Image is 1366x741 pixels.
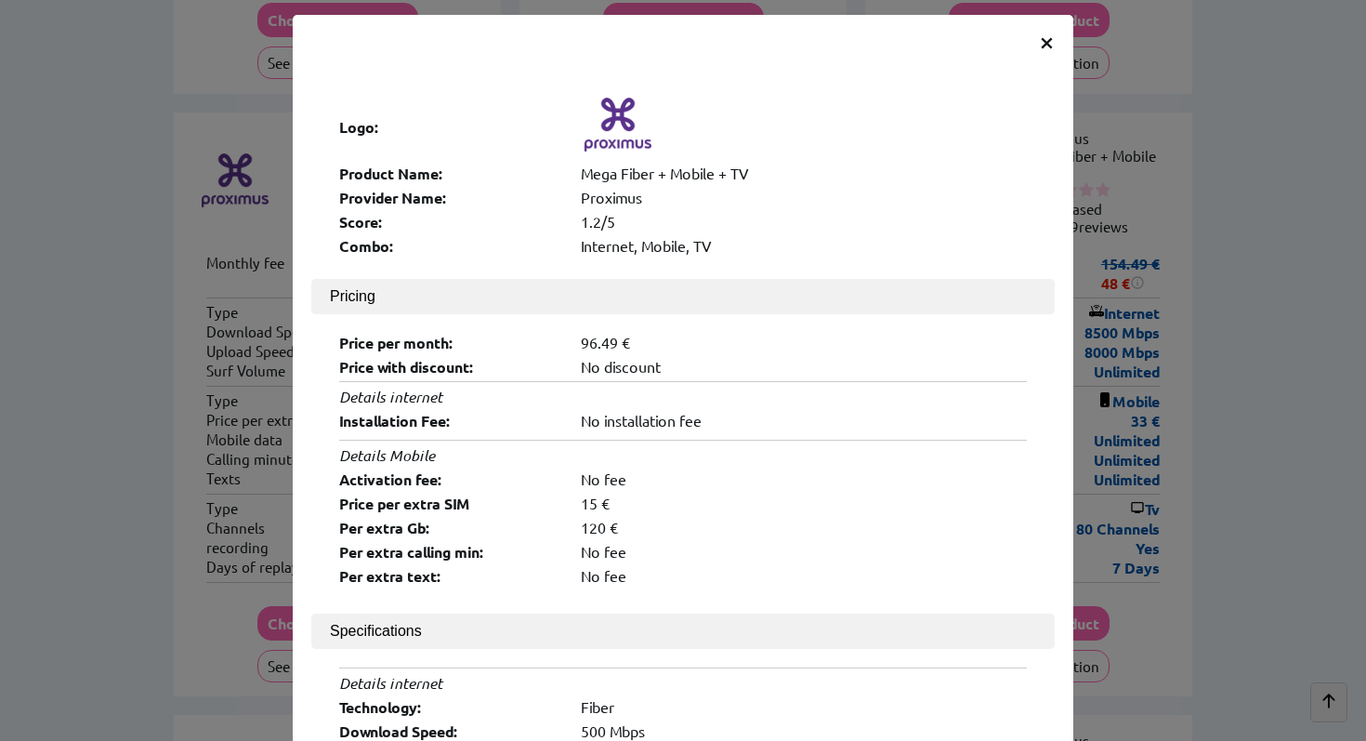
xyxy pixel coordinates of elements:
div: 15 € [581,494,1027,513]
div: Price per extra SIM [339,494,562,513]
div: Mega Fiber + Mobile + TV [581,164,1027,183]
div: Price per month: [339,333,562,352]
div: Installation Fee: [339,411,562,430]
div: No fee [581,470,1027,489]
span: × [1039,24,1055,58]
div: No installation fee [581,411,1027,430]
div: Product Name: [339,164,562,183]
div: Proximus [581,188,1027,207]
i: Details internet [339,673,442,693]
div: No fee [581,542,1027,562]
div: Provider Name: [339,188,562,207]
div: Per extra Gb: [339,518,562,537]
div: Combo: [339,236,562,256]
div: Activation fee: [339,470,562,489]
div: Per extra calling min: [339,542,562,562]
div: 96.49 € [581,333,1027,352]
div: Price with discount: [339,357,562,377]
b: Logo: [339,117,379,137]
div: No fee [581,566,1027,586]
div: 120 € [581,518,1027,537]
i: Details Mobile [339,445,435,465]
button: Pricing [311,279,1055,314]
div: Score: [339,212,562,232]
div: Per extra text: [339,566,562,586]
button: Specifications [311,614,1055,649]
img: Logo of Proximus [581,87,655,162]
div: Technology: [339,697,562,717]
div: Internet, Mobile, TV [581,236,1027,256]
div: Download Speed: [339,721,562,741]
div: 500 Mbps [581,721,1027,741]
i: Details internet [339,387,442,406]
div: Fiber [581,697,1027,717]
div: No discount [581,357,1027,377]
div: 1.2/5 [581,212,1027,232]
